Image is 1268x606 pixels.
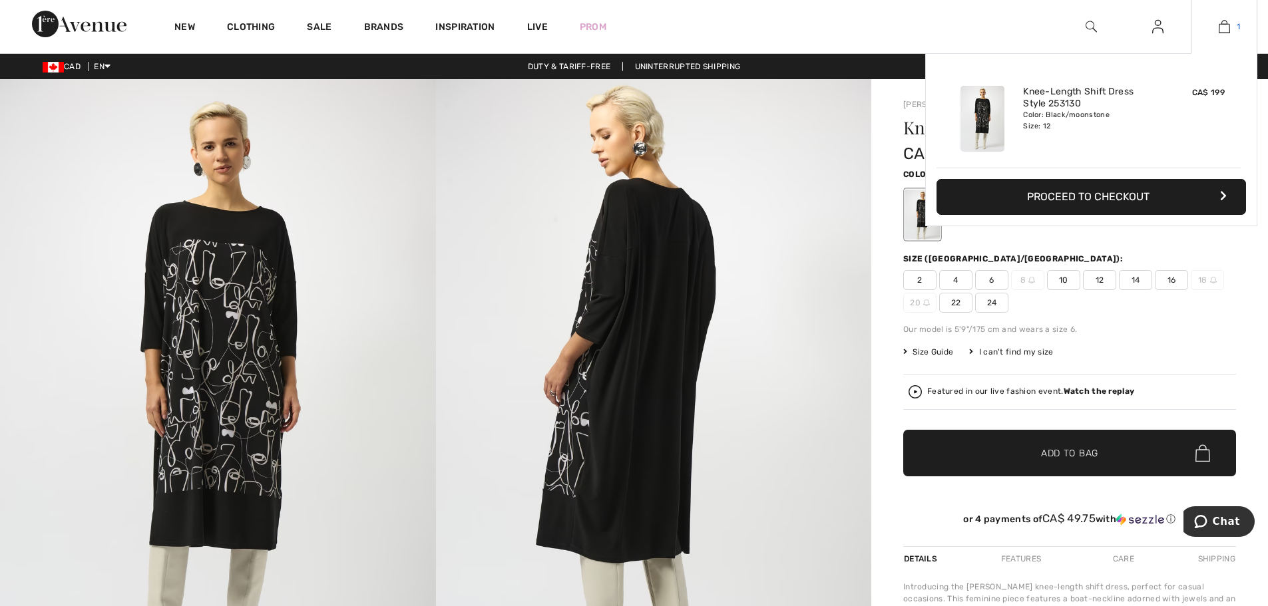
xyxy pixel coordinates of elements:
button: Add to Bag [903,430,1236,476]
span: CA$ 199 [1192,88,1225,97]
div: Size ([GEOGRAPHIC_DATA]/[GEOGRAPHIC_DATA]): [903,253,1126,265]
img: Watch the replay [909,385,922,398]
iframe: Opens a widget where you can chat to one of our agents [1183,506,1255,539]
span: CAD [43,62,86,71]
span: EN [94,62,110,71]
span: CA$ 49.75 [1042,512,1096,525]
span: Color: [903,170,935,179]
span: Add to Bag [1041,446,1098,460]
span: CA$ 199 [903,144,965,163]
a: Clothing [227,21,275,35]
div: Black/moonstone [905,190,940,239]
a: Prom [580,20,606,34]
a: Brands [364,21,404,35]
img: Canadian Dollar [43,62,64,73]
span: Inspiration [435,21,495,35]
a: Live [527,20,548,34]
span: Size Guide [903,346,953,358]
div: Featured in our live fashion event. [927,387,1134,396]
img: My Bag [1219,19,1230,35]
a: Sale [307,21,331,35]
span: 2 [903,270,937,290]
a: Knee-Length Shift Dress Style 253130 [1023,86,1154,110]
span: 20 [903,293,937,313]
button: Proceed to Checkout [937,179,1246,215]
span: 24 [975,293,1008,313]
img: ring-m.svg [923,299,930,306]
img: search the website [1086,19,1097,35]
span: 22 [939,293,972,313]
div: or 4 payments of with [903,512,1236,526]
img: 1ère Avenue [32,11,126,37]
img: My Info [1152,19,1163,35]
h1: Knee-length Shift Dress Style 253130 [903,119,1181,136]
a: [PERSON_NAME] [903,100,970,109]
strong: Watch the replay [1064,386,1135,396]
img: Sezzle [1116,514,1164,526]
a: 1 [1191,19,1257,35]
img: Knee-Length Shift Dress Style 253130 [960,86,1004,152]
div: Features [990,547,1052,571]
div: Shipping [1195,547,1236,571]
img: Bag.svg [1195,444,1210,462]
div: Details [903,547,941,571]
div: Our model is 5'9"/175 cm and wears a size 6. [903,323,1236,335]
a: Sign In [1142,19,1174,35]
span: 1 [1237,21,1240,33]
div: Care [1102,547,1146,571]
div: or 4 payments ofCA$ 49.75withSezzle Click to learn more about Sezzle [903,512,1236,530]
div: Color: Black/moonstone Size: 12 [1023,110,1154,131]
a: New [174,21,195,35]
div: I can't find my size [969,346,1053,358]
